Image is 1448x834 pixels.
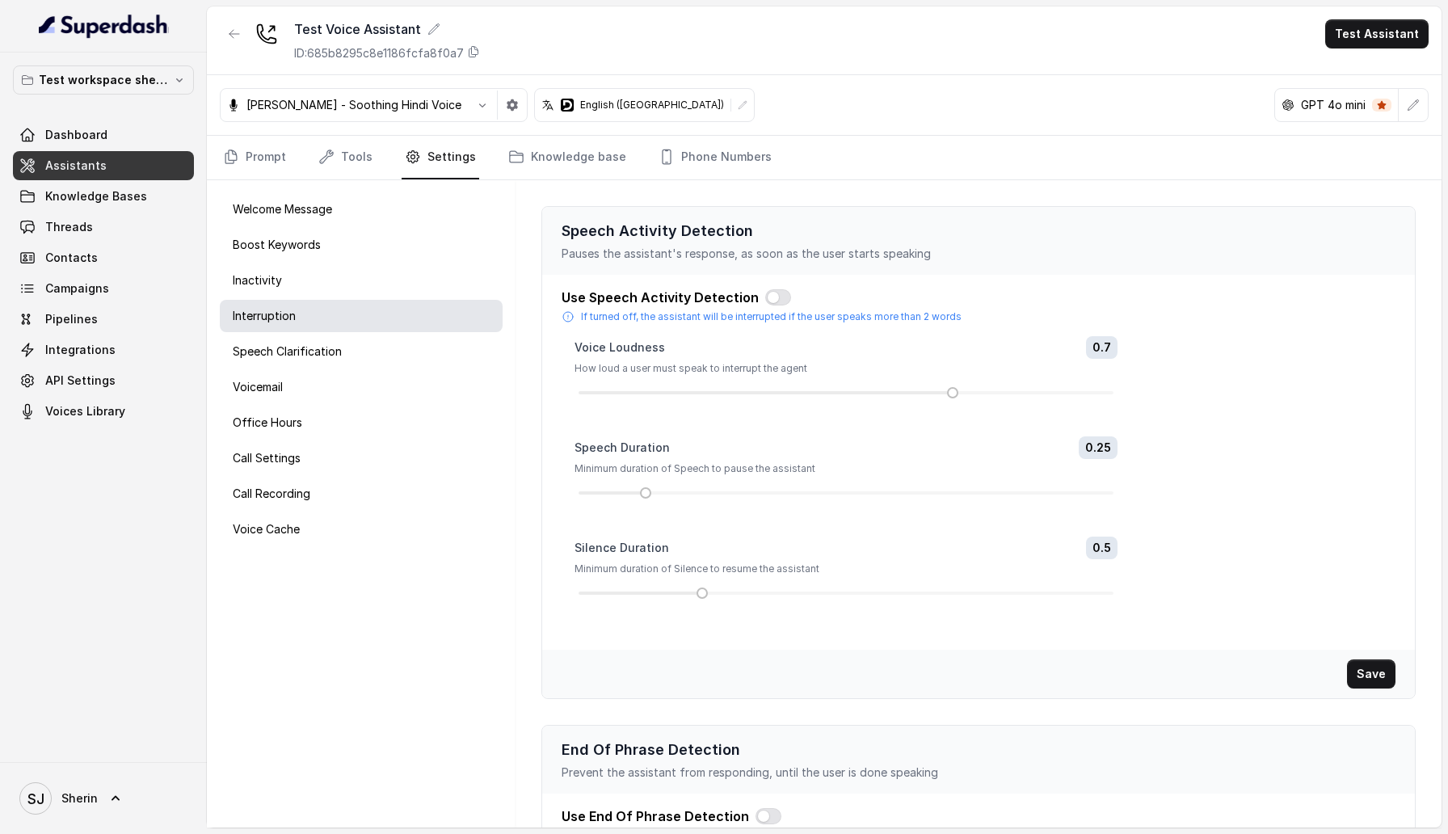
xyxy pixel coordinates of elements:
[39,13,169,39] img: light.svg
[13,213,194,242] a: Threads
[13,182,194,211] a: Knowledge Bases
[294,45,464,61] p: ID: 685b8295c8e1186fcfa8f0a7
[45,250,98,266] span: Contacts
[575,540,669,556] label: Silence Duration
[233,379,283,395] p: Voicemail
[505,136,629,179] a: Knowledge base
[13,243,194,272] a: Contacts
[220,136,289,179] a: Prompt
[45,311,98,327] span: Pipelines
[562,739,1395,761] p: End Of Phrase Detection
[27,790,44,807] text: SJ
[45,403,125,419] span: Voices Library
[562,246,1395,262] p: Pauses the assistant's response, as soon as the user starts speaking
[562,288,759,307] p: Use Speech Activity Detection
[233,272,282,289] p: Inactivity
[13,120,194,150] a: Dashboard
[575,562,1118,575] p: Minimum duration of Silence to resume the assistant
[315,136,376,179] a: Tools
[13,776,194,821] a: Sherin
[45,280,109,297] span: Campaigns
[575,462,1118,475] p: Minimum duration of Speech to pause the assistant
[233,237,321,253] p: Boost Keywords
[562,764,1395,781] p: Prevent the assistant from responding, until the user is done speaking
[233,415,302,431] p: Office Hours
[1086,537,1118,559] span: 0.5
[562,807,749,826] p: Use End Of Phrase Detection
[61,790,98,807] span: Sherin
[45,188,147,204] span: Knowledge Bases
[13,65,194,95] button: Test workspace sherin - limits of workspace naming
[233,450,301,466] p: Call Settings
[575,339,665,356] label: Voice Loudness
[1079,436,1118,459] span: 0.25
[575,440,670,456] label: Speech Duration
[1282,99,1294,112] svg: openai logo
[13,366,194,395] a: API Settings
[233,343,342,360] p: Speech Clarification
[294,19,480,39] div: Test Voice Assistant
[246,97,461,113] p: [PERSON_NAME] - Soothing Hindi Voice
[402,136,479,179] a: Settings
[580,99,724,112] p: English ([GEOGRAPHIC_DATA])
[562,220,1395,242] p: Speech Activity Detection
[45,127,107,143] span: Dashboard
[45,219,93,235] span: Threads
[655,136,775,179] a: Phone Numbers
[581,310,962,323] p: If turned off, the assistant will be interrupted if the user speaks more than 2 words
[13,335,194,364] a: Integrations
[45,373,116,389] span: API Settings
[1325,19,1429,48] button: Test Assistant
[13,274,194,303] a: Campaigns
[233,308,296,324] p: Interruption
[13,305,194,334] a: Pipelines
[39,70,168,90] p: Test workspace sherin - limits of workspace naming
[220,136,1429,179] nav: Tabs
[575,362,1118,375] p: How loud a user must speak to interrupt the agent
[45,158,107,174] span: Assistants
[1347,659,1395,689] button: Save
[1086,336,1118,359] span: 0.7
[561,99,574,112] svg: deepgram logo
[233,521,300,537] p: Voice Cache
[45,342,116,358] span: Integrations
[13,151,194,180] a: Assistants
[233,201,332,217] p: Welcome Message
[13,397,194,426] a: Voices Library
[1301,97,1366,113] p: GPT 4o mini
[233,486,310,502] p: Call Recording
